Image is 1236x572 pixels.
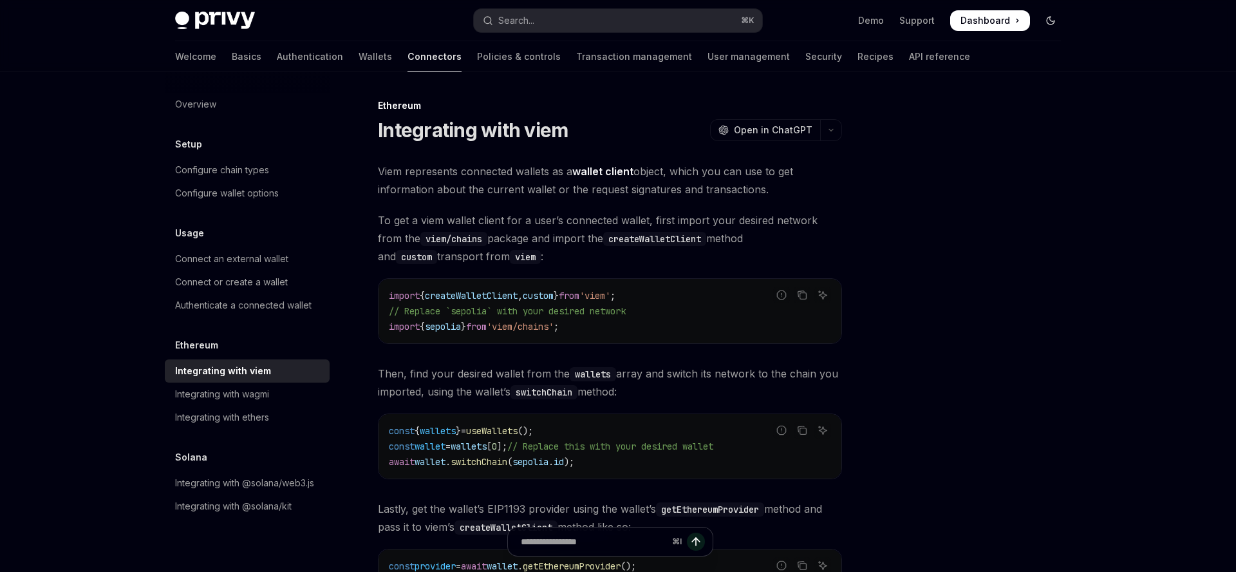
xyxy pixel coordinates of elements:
span: , [518,290,523,301]
a: API reference [909,41,970,72]
a: Dashboard [950,10,1030,31]
span: ( [507,456,512,468]
code: wallets [570,367,616,381]
span: custom [523,290,554,301]
div: Ethereum [378,99,842,112]
button: Report incorrect code [773,422,790,439]
span: = [461,425,466,437]
h5: Setup [175,137,202,152]
a: Transaction management [576,41,692,72]
div: Configure chain types [175,162,269,178]
span: } [456,425,461,437]
button: Open search [474,9,762,32]
span: Viem represents connected wallets as a object, which you can use to get information about the cur... [378,162,842,198]
span: wallet [415,456,445,468]
span: import [389,290,420,301]
span: Then, find your desired wallet from the array and switch its network to the chain you imported, u... [378,365,842,401]
h5: Solana [175,450,207,465]
span: Lastly, get the wallet’s EIP1193 provider using the wallet’s method and pass it to viem’s method ... [378,500,842,536]
a: Support [899,14,935,27]
div: Connect an external wallet [175,251,288,267]
div: Integrating with ethers [175,410,269,425]
span: // Replace `sepolia` with your desired network [389,305,626,317]
span: [ [487,441,492,452]
a: Basics [232,41,261,72]
span: from [559,290,579,301]
a: Welcome [175,41,216,72]
span: ⌘ K [741,15,754,26]
h1: Integrating with viem [378,119,568,142]
a: Security [805,41,842,72]
a: wallet client [572,165,633,178]
code: viem/chains [420,232,487,246]
span: const [389,441,415,452]
a: Authenticate a connected wallet [165,294,330,317]
a: Wallets [359,41,392,72]
span: . [548,456,554,468]
span: await [389,456,415,468]
code: viem [510,250,541,264]
div: Integrating with wagmi [175,386,269,402]
a: Configure wallet options [165,182,330,205]
span: { [420,321,425,332]
code: custom [396,250,437,264]
h5: Usage [175,225,204,241]
a: Authentication [277,41,343,72]
span: } [461,321,466,332]
span: import [389,321,420,332]
div: Connect or create a wallet [175,274,288,290]
div: Search... [498,13,534,28]
a: Integrating with ethers [165,406,330,429]
span: sepolia [425,321,461,332]
button: Report incorrect code [773,287,790,303]
span: = [445,441,451,452]
a: User management [707,41,790,72]
code: getEthereumProvider [656,502,764,517]
button: Ask AI [814,287,831,303]
span: 'viem/chains' [487,321,554,332]
span: switchChain [451,456,507,468]
div: Configure wallet options [175,186,279,201]
button: Ask AI [814,422,831,439]
span: ; [610,290,615,301]
span: ); [564,456,574,468]
div: Integrating with @solana/kit [175,499,292,514]
span: Open in ChatGPT [734,124,812,137]
span: sepolia [512,456,548,468]
span: // Replace this with your desired wallet [507,441,713,452]
h5: Ethereum [175,338,218,353]
a: Overview [165,93,330,116]
a: Configure chain types [165,158,330,182]
span: wallets [451,441,487,452]
span: from [466,321,487,332]
span: useWallets [466,425,518,437]
a: Connect or create a wallet [165,271,330,294]
code: createWalletClient [603,232,706,246]
button: Open in ChatGPT [710,119,820,141]
div: Integrating with viem [175,363,271,379]
input: Ask a question... [521,528,667,556]
a: Connect an external wallet [165,247,330,271]
span: (); [518,425,533,437]
code: createWalletClient [454,520,557,535]
code: switchChain [510,385,577,399]
button: Send message [687,533,705,551]
span: const [389,425,415,437]
button: Toggle dark mode [1040,10,1061,31]
span: wallet [415,441,445,452]
span: . [445,456,451,468]
a: Integrating with wagmi [165,383,330,406]
button: Copy the contents from the code block [794,422,810,439]
div: Overview [175,97,216,112]
div: Authenticate a connected wallet [175,298,312,313]
a: Recipes [857,41,894,72]
span: Dashboard [960,14,1010,27]
button: Copy the contents from the code block [794,287,810,303]
span: ]; [497,441,507,452]
span: To get a viem wallet client for a user’s connected wallet, first import your desired network from... [378,211,842,265]
a: Connectors [407,41,462,72]
span: ; [554,321,559,332]
span: createWalletClient [425,290,518,301]
span: wallets [420,425,456,437]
